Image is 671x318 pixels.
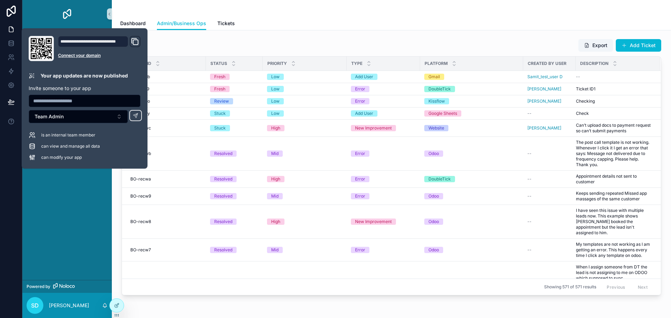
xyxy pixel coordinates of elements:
[576,111,652,116] a: Check
[157,17,206,30] a: Admin/Business Ops
[527,247,532,253] span: --
[210,86,259,92] a: Fresh
[210,150,259,157] a: Resolved
[41,72,128,79] p: Your app updates are now published
[544,284,596,290] span: Showing 571 of 571 results
[576,74,580,80] span: --
[130,193,151,199] span: BO-recw9
[576,74,652,80] a: --
[576,98,595,104] span: Checking
[214,150,232,157] div: Resolved
[355,193,365,199] div: Error
[41,132,95,138] span: is an internal team member
[217,20,235,27] span: Tickets
[210,219,259,225] a: Resolved
[271,150,279,157] div: Mid
[217,17,235,31] a: Tickets
[130,193,202,199] a: BO-recw9
[271,219,280,225] div: High
[214,86,225,92] div: Fresh
[527,86,561,92] a: [PERSON_NAME]
[428,86,451,92] div: DoubleTick
[267,150,342,157] a: Mid
[351,150,416,157] a: Error
[527,125,561,131] span: [PERSON_NAME]
[355,110,373,117] div: Add User
[130,219,151,224] span: BO-recw8
[130,74,202,80] a: BO-rec8b
[428,125,444,131] div: Website
[130,151,202,156] a: BO-recwb
[351,193,416,199] a: Error
[616,39,661,52] button: Add Ticket
[267,219,342,225] a: High
[214,125,226,131] div: Stuck
[210,125,259,131] a: Stuck
[527,176,532,182] span: --
[576,86,596,92] span: Ticket ID1
[267,98,342,104] a: Low
[214,110,226,117] div: Stuck
[27,284,50,289] span: Powered by
[355,219,392,225] div: New Improvement
[428,176,451,182] div: DoubleTick
[355,86,365,92] div: Error
[355,150,365,157] div: Error
[527,151,571,156] a: --
[130,98,202,104] a: BO-recao
[157,20,206,27] span: Admin/Business Ops
[576,123,652,134] a: Can’t upload docs to payment request so can’t submit payments
[351,110,416,117] a: Add User
[351,86,416,92] a: Error
[425,61,448,66] span: Platform
[424,176,519,182] a: DoubleTick
[130,176,151,182] span: BO-recwa
[271,193,279,199] div: Mid
[351,247,416,253] a: Error
[271,125,280,131] div: High
[576,86,652,92] a: Ticket ID1
[120,20,146,27] span: Dashboard
[351,125,416,131] a: New Improvement
[267,176,342,182] a: High
[527,111,532,116] span: --
[41,155,82,160] span: can modify your app
[576,111,589,116] span: Check
[130,86,202,92] a: BO-recr9
[355,247,365,253] div: Error
[527,98,561,104] a: [PERSON_NAME]
[267,61,287,66] span: Priority
[576,242,652,258] a: My templates are not working as I am getting an error. This happens every time I click any templa...
[130,247,151,253] span: BO-recw7
[527,193,532,199] span: --
[527,98,571,104] a: [PERSON_NAME]
[210,176,259,182] a: Resolved
[210,98,259,104] a: Review
[576,173,652,185] span: Appointment details not sent to customer
[351,61,362,66] span: Type
[29,110,128,123] button: Select Button
[527,176,571,182] a: --
[576,140,652,168] span: The post call template is not working. Whenever I click it I get an error that says: Message not ...
[210,74,259,80] a: Fresh
[351,219,416,225] a: New Improvement
[578,39,613,52] button: Export
[576,208,652,236] a: I have seen this issue with multiple leads now. This example shows [PERSON_NAME] booked the appoi...
[267,110,342,117] a: Low
[527,74,571,80] a: Samit_test_user D
[527,86,571,92] a: [PERSON_NAME]
[130,176,202,182] a: BO-recwa
[528,61,567,66] span: Created By User
[527,247,571,253] a: --
[576,191,652,202] a: Keeps sending repeated Missed app massages of the same customer
[214,219,232,225] div: Resolved
[210,193,259,199] a: Resolved
[527,74,563,80] a: Samit_test_user D
[351,74,416,80] a: Add User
